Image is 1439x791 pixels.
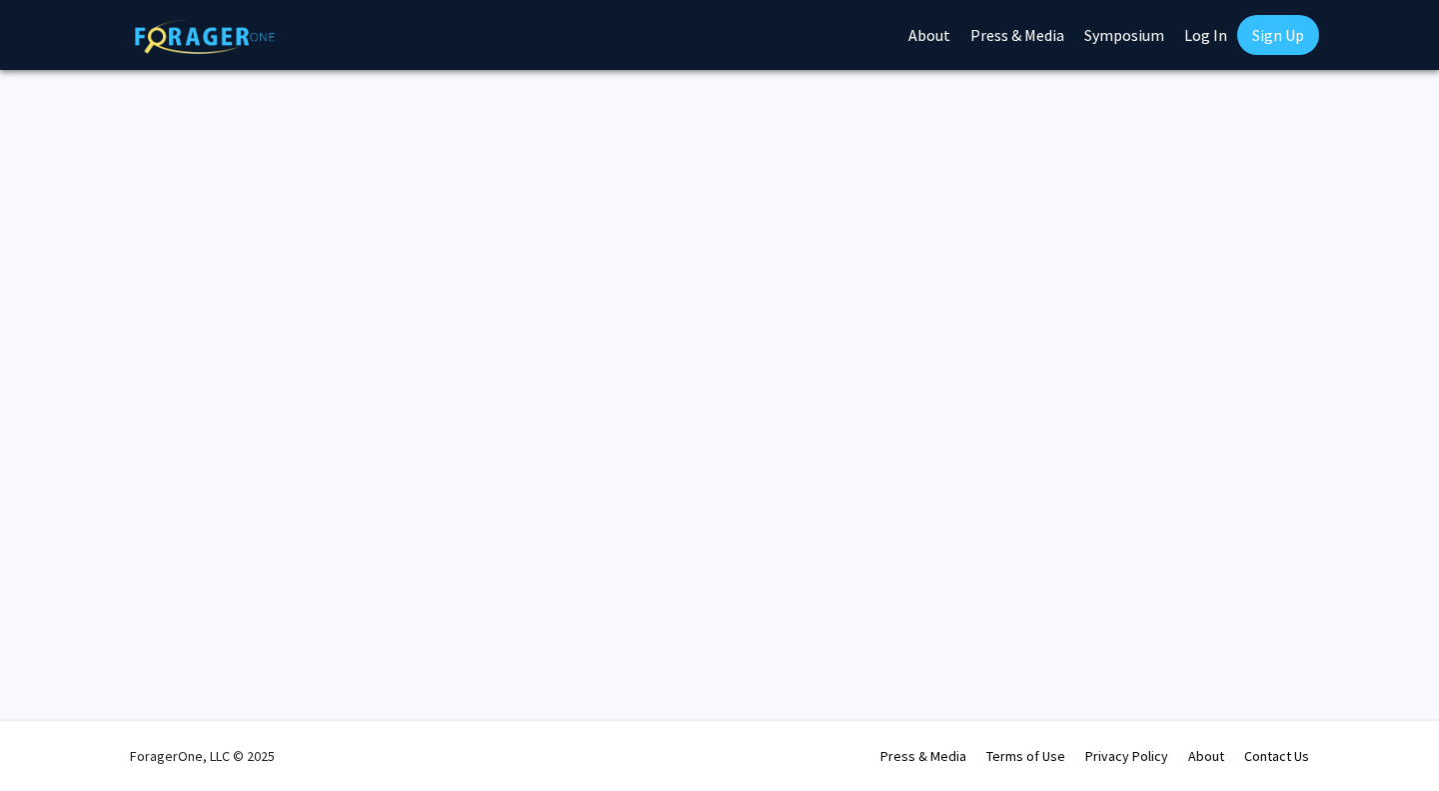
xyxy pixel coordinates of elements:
a: Privacy Policy [1085,747,1168,765]
a: Press & Media [880,747,966,765]
a: Terms of Use [986,747,1065,765]
a: Sign Up [1237,15,1319,55]
a: Contact Us [1244,747,1309,765]
img: ForagerOne Logo [135,19,275,54]
a: About [1188,747,1224,765]
div: ForagerOne, LLC © 2025 [130,721,275,791]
